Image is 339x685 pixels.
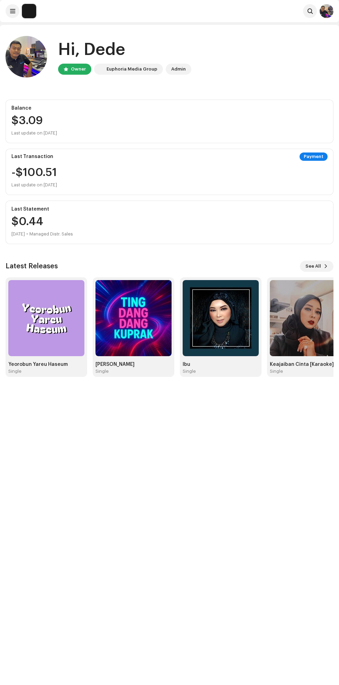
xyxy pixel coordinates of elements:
[300,152,328,161] div: Payment
[11,206,328,212] div: Last Statement
[270,369,283,374] div: Single
[22,4,36,18] img: de0d2825-999c-4937-b35a-9adca56ee094
[6,201,333,244] re-o-card-value: Last Statement
[58,39,191,61] div: Hi, Dede
[107,65,157,73] div: Euphoria Media Group
[6,100,333,143] re-o-card-value: Balance
[29,230,73,238] div: Managed Distr. Sales
[11,181,57,189] div: Last update on [DATE]
[95,369,109,374] div: Single
[71,65,86,73] div: Owner
[171,65,186,73] div: Admin
[8,362,84,367] div: Yeorobun Yareu Haseum
[8,369,21,374] div: Single
[11,129,328,137] div: Last update on [DATE]
[95,280,172,356] img: 695cbcc1-22ba-4a18-a8be-1853321f8d4c
[8,280,84,356] img: 39115c42-cfed-44ea-876f-6f1ca6c40d37
[183,369,196,374] div: Single
[320,4,333,18] img: d60ecab1-267f-4fbc-90db-2a3bb31387e7
[183,280,259,356] img: a795767f-ee22-45ee-ab73-f482a447b20b
[300,261,333,272] button: See All
[6,36,47,77] img: d60ecab1-267f-4fbc-90db-2a3bb31387e7
[305,259,321,273] span: See All
[6,261,58,272] h3: Latest Releases
[95,65,104,73] img: de0d2825-999c-4937-b35a-9adca56ee094
[11,154,53,159] div: Last Transaction
[183,362,259,367] div: Ibu
[95,362,172,367] div: [PERSON_NAME]
[26,230,28,238] div: •
[11,105,328,111] div: Balance
[11,230,25,238] div: [DATE]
